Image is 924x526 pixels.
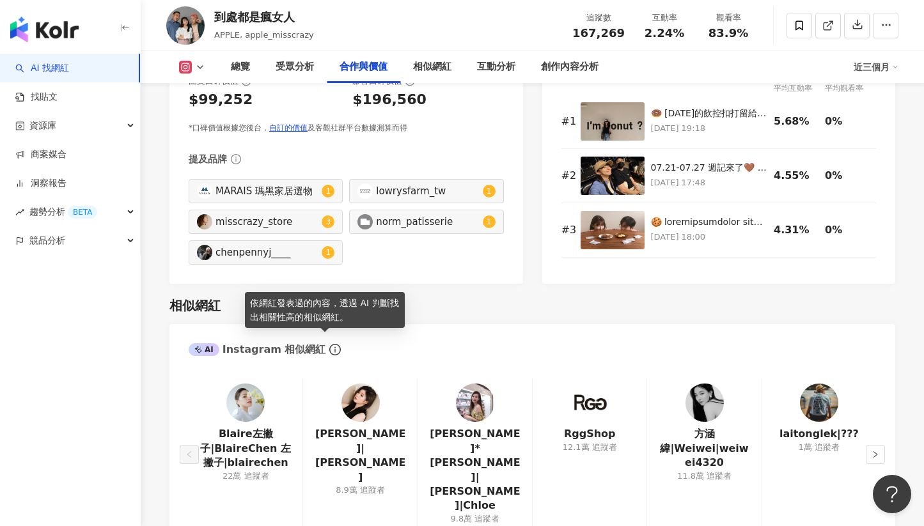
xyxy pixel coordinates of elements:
[322,215,334,228] sup: 3
[774,169,818,183] div: 4.55%
[413,59,451,75] div: 相似網紅
[197,183,212,199] img: KOL Avatar
[651,230,768,244] p: [DATE] 18:00
[180,445,199,464] button: left
[15,91,58,104] a: 找貼文
[322,185,334,197] sup: 1
[651,216,768,229] div: 🍪 loremipsumdolor sitame，consectet✨ ADIPi《E SED DOEIUSM TE INCI》utla etdoloremagn😍 aliquaenim，adm...
[357,183,373,199] img: KOL Avatar
[269,123,308,132] a: 自訂的價值
[561,223,574,237] div: # 3
[564,427,616,441] a: RggShop
[477,59,515,75] div: 互動分析
[685,383,724,422] img: KOL Avatar
[800,383,838,422] img: KOL Avatar
[581,102,645,141] img: 🍩 今天的飲控扣打留給 @imdonut.twn 來自東京的超人氣甜甜圈 @i.m.donut 一直很想吃吃看🥹 感謝 @fujintreejaywu 代理進台灣 亞洲首間海外分店正式插旗台北！...
[800,383,838,427] a: KOL Avatar
[189,90,253,110] div: $99,252
[428,427,522,513] a: [PERSON_NAME]* [PERSON_NAME]|[PERSON_NAME]|Chloe
[570,383,609,427] a: KOL Avatar
[197,245,212,260] img: KOL Avatar
[327,342,343,357] span: info-circle
[487,217,492,226] span: 1
[215,215,318,229] div: misscrazy_store
[581,211,645,249] img: 🍪 相信大家現在如果要挑選喜餅禮盒 除了好吃之外，好看也是一定要的吧✨ NORM的《A NEW CHAPTER OF LOVE》喜餅禮盒 完完全全符合現代人的審美😍 低調灰白搭配燙銀點綴，外盒再...
[709,27,748,40] span: 83.9%
[483,185,496,197] sup: 1
[561,114,574,128] div: # 1
[541,59,599,75] div: 創作內容分析
[214,30,314,40] span: APPLE, apple_misscrazy
[226,383,265,427] a: KOL Avatar
[866,445,885,464] button: right
[456,383,494,427] a: KOL Avatar
[357,214,373,229] img: KOL Avatar
[313,427,407,484] a: [PERSON_NAME]|[PERSON_NAME]
[854,57,898,77] div: 近三個月
[825,82,876,95] div: 平均觀看率
[215,245,318,259] div: chenpennyj____
[872,451,879,458] span: right
[570,383,609,422] img: KOL Avatar
[651,107,768,120] div: 🍩 [DATE]的飲控扣打留給 @imdonut.twn 來自東京的超人氣甜甜圈 @i.m.donut 一直很想吃吃看🥹 感謝 @fujintreejaywu 代理進[GEOGRAPHIC_DA...
[231,59,250,75] div: 總覽
[677,470,732,482] div: 11.8萬 追蹤者
[10,17,79,42] img: logo
[197,214,212,229] img: KOL Avatar
[214,9,314,25] div: 到處都是瘋女人
[29,197,97,226] span: 趨勢分析
[166,6,205,45] img: KOL Avatar
[774,82,825,95] div: 平均互動率
[563,442,617,453] div: 12.1萬 追蹤者
[651,121,768,135] p: [DATE] 19:18
[645,27,684,40] span: 2.24%
[779,427,859,441] a: laitonglek|???
[640,12,689,24] div: 互動率
[561,169,574,183] div: # 2
[376,184,479,198] div: lowrysfarm_tw
[704,12,753,24] div: 觀看率
[15,62,69,75] a: searchAI 找網紅
[215,184,318,198] div: MARAIS 瑪黑家居選物
[651,162,768,174] div: 07.21-07.27 週記來了🤎 1. 好久沒和老公合照🤭 2. @koiwai_clinic 打眉頭肉毒！不再皺眉我好愛🙌🏻 3. @[DOMAIN_NAME]_yn 從加拿大回來了😍 4....
[825,114,870,128] div: 0%
[325,217,331,226] span: 3
[651,176,768,190] p: [DATE] 17:48
[581,157,645,195] img: 07.21-07.27 週記來了🤎 1. 好久沒和老公合照🤭 2. @koiwai_clinic 打眉頭肉毒！不再皺眉我好愛🙌🏻 3. @ch.voyage_yn 從加拿大回來了😍 4. 最近失...
[352,90,427,110] div: $196,560
[223,470,269,482] div: 22萬 追蹤者
[873,475,911,513] iframe: Help Scout Beacon - Open
[456,383,494,422] img: KOL Avatar
[29,111,56,140] span: 資源庫
[169,297,221,314] div: 相似網紅
[685,383,724,427] a: KOL Avatar
[189,343,325,357] div: Instagram 相似網紅
[572,26,625,40] span: 167,269
[68,206,97,219] div: BETA
[189,343,219,356] div: AI
[657,427,751,470] a: 方涵緯|Weiwei|weiwei4320
[799,442,840,453] div: 1萬 追蹤者
[341,383,380,422] img: KOL Avatar
[341,383,380,427] a: KOL Avatar
[774,223,818,237] div: 4.31%
[376,215,479,229] div: norm_patisserie
[199,427,292,470] a: Blaire左撇子|BlaireChen 左撇子|blairechen
[340,59,388,75] div: 合作與價值
[226,383,265,422] img: KOL Avatar
[29,226,65,255] span: 競品分析
[15,177,67,190] a: 洞察報告
[189,153,227,166] div: 提及品牌
[276,59,314,75] div: 受眾分析
[325,187,331,196] span: 1
[15,208,24,217] span: rise
[15,148,67,161] a: 商案媒合
[825,169,870,183] div: 0%
[325,248,331,257] span: 1
[229,152,243,166] span: info-circle
[572,12,625,24] div: 追蹤數
[189,123,504,134] div: *口碑價值根據您後台， 及客觀社群平台數據測算而得
[774,114,818,128] div: 5.68%
[336,484,385,496] div: 8.9萬 追蹤者
[245,292,405,328] div: 依網紅發表過的內容，透過 AI 判斷找出相關性高的相似網紅。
